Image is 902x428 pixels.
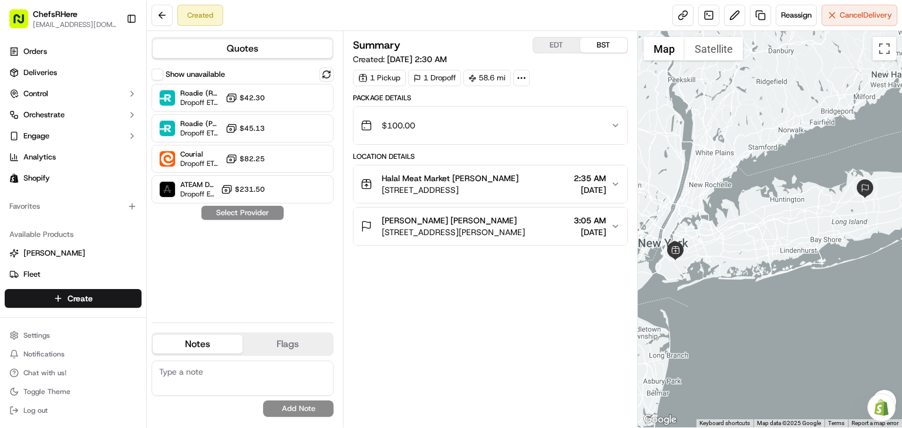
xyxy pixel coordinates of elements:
[387,54,447,64] span: [DATE] 2:30 AM
[5,42,142,61] a: Orders
[23,173,50,184] span: Shopify
[5,346,142,362] button: Notifications
[180,180,216,189] span: ATEAM Delivery
[153,335,243,354] button: Notes
[23,406,48,415] span: Log out
[225,92,265,104] button: $42.30
[160,121,175,136] img: Roadie (P2P)
[5,197,142,216] div: Favorites
[40,124,149,133] div: We're available if you need us!
[641,412,679,427] img: Google
[23,349,65,359] span: Notifications
[5,148,142,167] a: Analytics
[23,131,49,141] span: Engage
[240,93,265,103] span: $42.30
[580,38,627,53] button: BST
[574,184,606,196] span: [DATE]
[5,383,142,400] button: Toggle Theme
[200,116,214,130] button: Start new chat
[180,98,221,107] span: Dropoff ETA -
[160,90,175,106] img: Roadie (Routed)
[354,107,627,144] button: $100.00
[9,269,137,280] a: Fleet
[23,269,41,280] span: Fleet
[9,248,137,259] a: [PERSON_NAME]
[463,70,511,86] div: 58.6 mi
[68,293,93,304] span: Create
[235,185,265,194] span: $231.50
[353,152,628,161] div: Location Details
[5,5,122,33] button: ChefsRHere[EMAIL_ADDRESS][DOMAIN_NAME]
[240,154,265,164] span: $82.25
[5,169,142,188] a: Shopify
[99,171,109,181] div: 💻
[221,184,265,195] button: $231.50
[5,225,142,244] div: Available Products
[160,151,175,167] img: Courial
[23,331,50,340] span: Settings
[699,419,750,427] button: Keyboard shortcuts
[240,124,265,133] span: $45.13
[873,37,896,60] button: Toggle fullscreen view
[685,37,743,60] button: Show satellite imagery
[12,171,21,181] div: 📗
[5,365,142,381] button: Chat with us!
[12,47,214,66] p: Welcome 👋
[353,93,628,103] div: Package Details
[354,165,627,203] button: Halal Meat Market [PERSON_NAME][STREET_ADDRESS]2:35 AM[DATE]
[23,89,48,99] span: Control
[23,152,56,162] span: Analytics
[382,120,415,131] span: $100.00
[5,244,142,263] button: [PERSON_NAME]
[533,38,580,53] button: EDT
[12,12,35,35] img: Nash
[33,20,117,29] button: [EMAIL_ADDRESS][DOMAIN_NAME]
[5,289,142,308] button: Create
[873,390,896,413] button: Map camera controls
[160,182,175,197] img: ATEAM Delivery
[5,127,142,145] button: Engage
[840,10,892,21] span: Cancel Delivery
[5,327,142,344] button: Settings
[31,76,211,88] input: Got a question? Start typing here...
[7,165,95,186] a: 📗Knowledge Base
[781,10,812,21] span: Reassign
[23,67,57,78] span: Deliveries
[353,53,447,65] span: Created:
[225,123,265,134] button: $45.13
[382,226,525,238] span: [STREET_ADDRESS][PERSON_NAME]
[5,265,142,284] button: Fleet
[574,172,606,184] span: 2:35 AM
[12,112,33,133] img: 1736555255976-a54dd68f-1ca7-489b-9aae-adbdc363a1c4
[180,189,216,199] span: Dropoff ETA -
[5,402,142,419] button: Log out
[83,198,142,208] a: Powered byPylon
[644,37,685,60] button: Show street map
[166,69,225,80] label: Show unavailable
[23,387,70,396] span: Toggle Theme
[117,199,142,208] span: Pylon
[243,335,332,354] button: Flags
[5,106,142,124] button: Orchestrate
[33,8,78,20] button: ChefsRHere
[574,215,606,226] span: 3:05 AM
[574,226,606,238] span: [DATE]
[828,420,844,426] a: Terms (opens in new tab)
[153,39,332,58] button: Quotes
[353,70,406,86] div: 1 Pickup
[382,172,519,184] span: Halal Meat Market [PERSON_NAME]
[353,40,400,50] h3: Summary
[23,110,65,120] span: Orchestrate
[641,412,679,427] a: Open this area in Google Maps (opens a new window)
[180,150,221,159] span: Courial
[822,5,897,26] button: CancelDelivery
[23,248,85,259] span: [PERSON_NAME]
[851,420,898,426] a: Report a map error
[382,184,519,196] span: [STREET_ADDRESS]
[23,46,47,57] span: Orders
[776,5,817,26] button: Reassign
[180,119,221,128] span: Roadie (P2P)
[180,128,221,138] span: Dropoff ETA -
